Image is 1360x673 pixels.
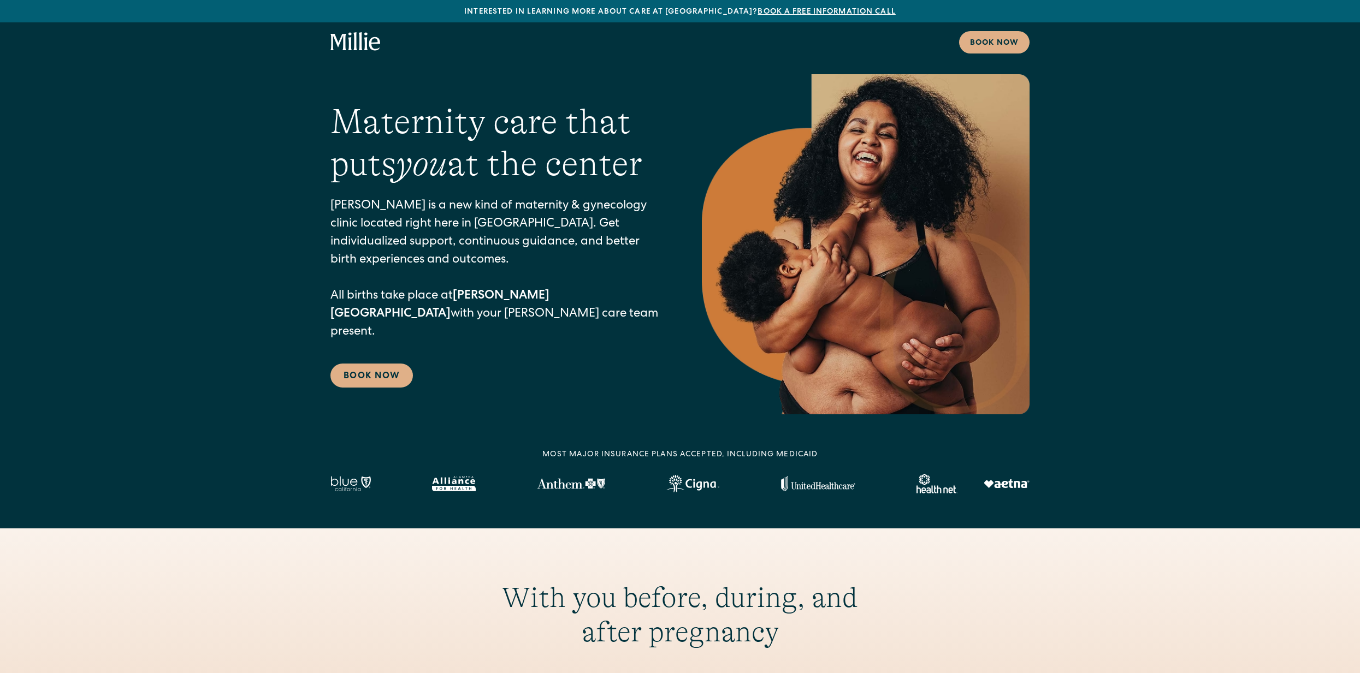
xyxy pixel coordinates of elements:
img: United Healthcare logo [781,476,855,491]
h2: With you before, during, and after pregnancy [470,581,890,649]
img: Smiling mother with her baby in arms, celebrating body positivity and the nurturing bond of postp... [702,74,1030,414]
div: MOST MAJOR INSURANCE PLANS ACCEPTED, INCLUDING MEDICAID [542,449,818,461]
img: Anthem Logo [537,478,605,489]
a: Book now [959,31,1030,53]
img: Cigna logo [666,475,719,492]
a: home [330,32,381,52]
em: you [396,144,447,183]
img: Blue California logo [330,476,371,491]
p: [PERSON_NAME] is a new kind of maternity & gynecology clinic located right here in [GEOGRAPHIC_DA... [330,198,658,342]
div: Book now [970,38,1019,49]
img: Healthnet logo [916,474,957,493]
img: Alameda Alliance logo [432,476,475,491]
a: Book Now [330,364,413,388]
img: Aetna logo [984,479,1030,488]
h1: Maternity care that puts at the center [330,101,658,185]
a: Book a free information call [758,8,895,16]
